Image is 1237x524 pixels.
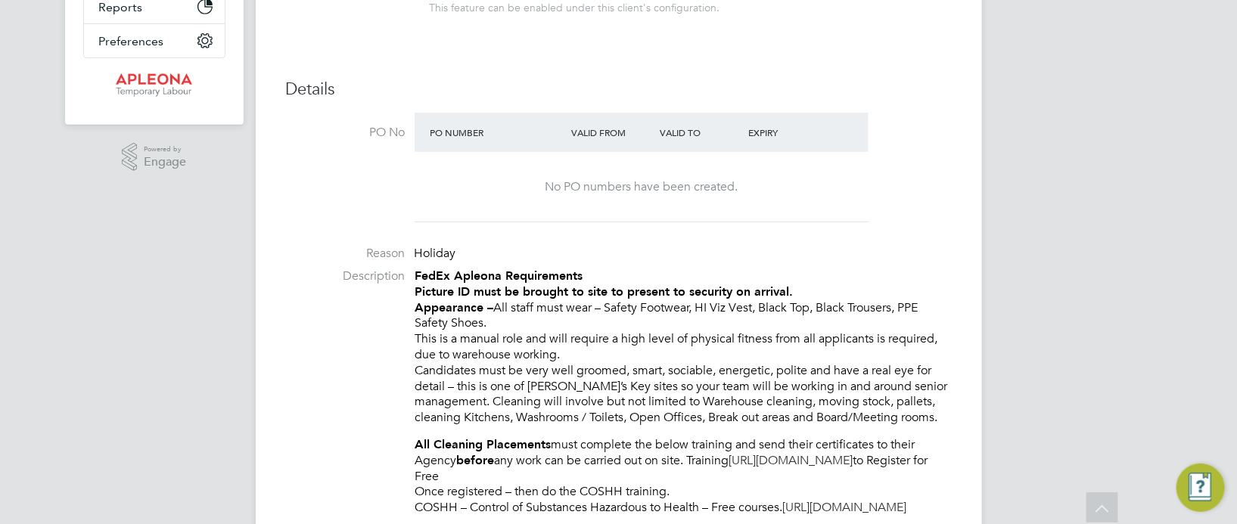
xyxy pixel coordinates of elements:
p: All staff must wear – Safety Footwear, HI Viz Vest, Black Top, Black Trousers, PPE Safety Shoes. ... [415,268,952,426]
a: Go to home page [83,73,225,98]
div: Expiry [744,119,833,146]
a: [URL][DOMAIN_NAME] [783,500,907,515]
div: No PO numbers have been created. [430,179,853,195]
button: Preferences [84,24,225,57]
div: Valid From [567,119,656,146]
button: Engage Resource Center [1176,464,1225,512]
span: Holiday [415,246,456,261]
span: Engage [144,156,186,169]
a: Powered byEngage [122,143,186,172]
label: PO No [286,125,406,141]
a: [URL][DOMAIN_NAME] [729,453,853,468]
div: PO Number [427,119,568,146]
span: Powered by [144,143,186,156]
img: apleona-logo-retina.png [116,73,193,98]
label: Description [286,268,406,284]
strong: All Cleaning Placements [415,437,552,451]
p: must complete the below training and send their certificates to their Agency any work can be carr... [415,437,952,516]
strong: Picture ID must be brought to site to present to security on arrival. [415,284,794,299]
strong: Appearance – [415,300,494,315]
strong: FedEx Apleona Requirements [415,268,583,283]
span: Preferences [99,34,164,48]
label: Reason [286,246,406,262]
div: Valid To [656,119,744,146]
h3: Details [286,79,952,101]
strong: before [457,453,495,467]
